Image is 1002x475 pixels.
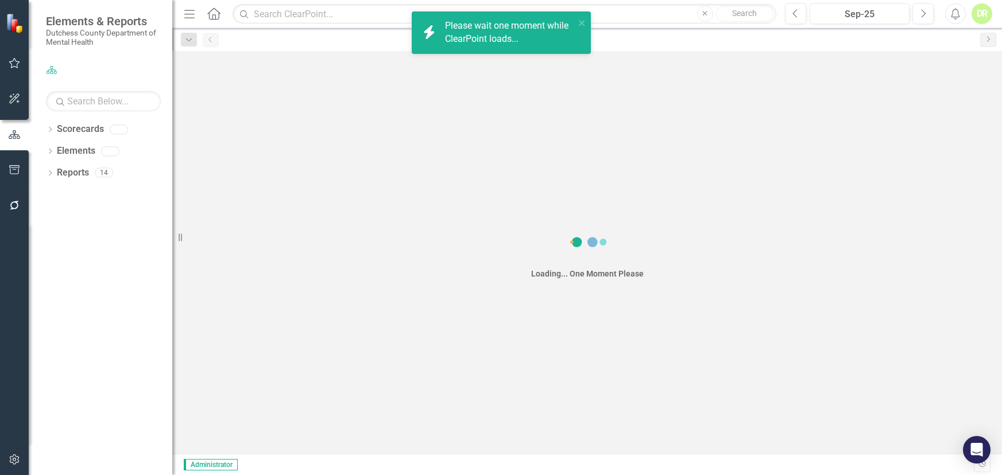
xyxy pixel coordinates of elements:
[57,145,95,158] a: Elements
[46,28,161,47] small: Dutchess County Department of Mental Health
[531,268,644,279] div: Loading... One Moment Please
[5,12,27,34] img: ClearPoint Strategy
[732,9,757,18] span: Search
[445,20,575,46] div: Please wait one moment while ClearPoint loads...
[184,459,238,470] span: Administrator
[233,4,776,24] input: Search ClearPoint...
[46,14,161,28] span: Elements & Reports
[46,91,161,111] input: Search Below...
[963,436,991,464] div: Open Intercom Messenger
[57,166,89,180] a: Reports
[972,3,992,24] button: DR
[95,168,113,178] div: 14
[810,3,910,24] button: Sep-25
[578,16,586,29] button: close
[57,123,104,136] a: Scorecards
[716,6,773,22] button: Search
[814,7,906,21] div: Sep-25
